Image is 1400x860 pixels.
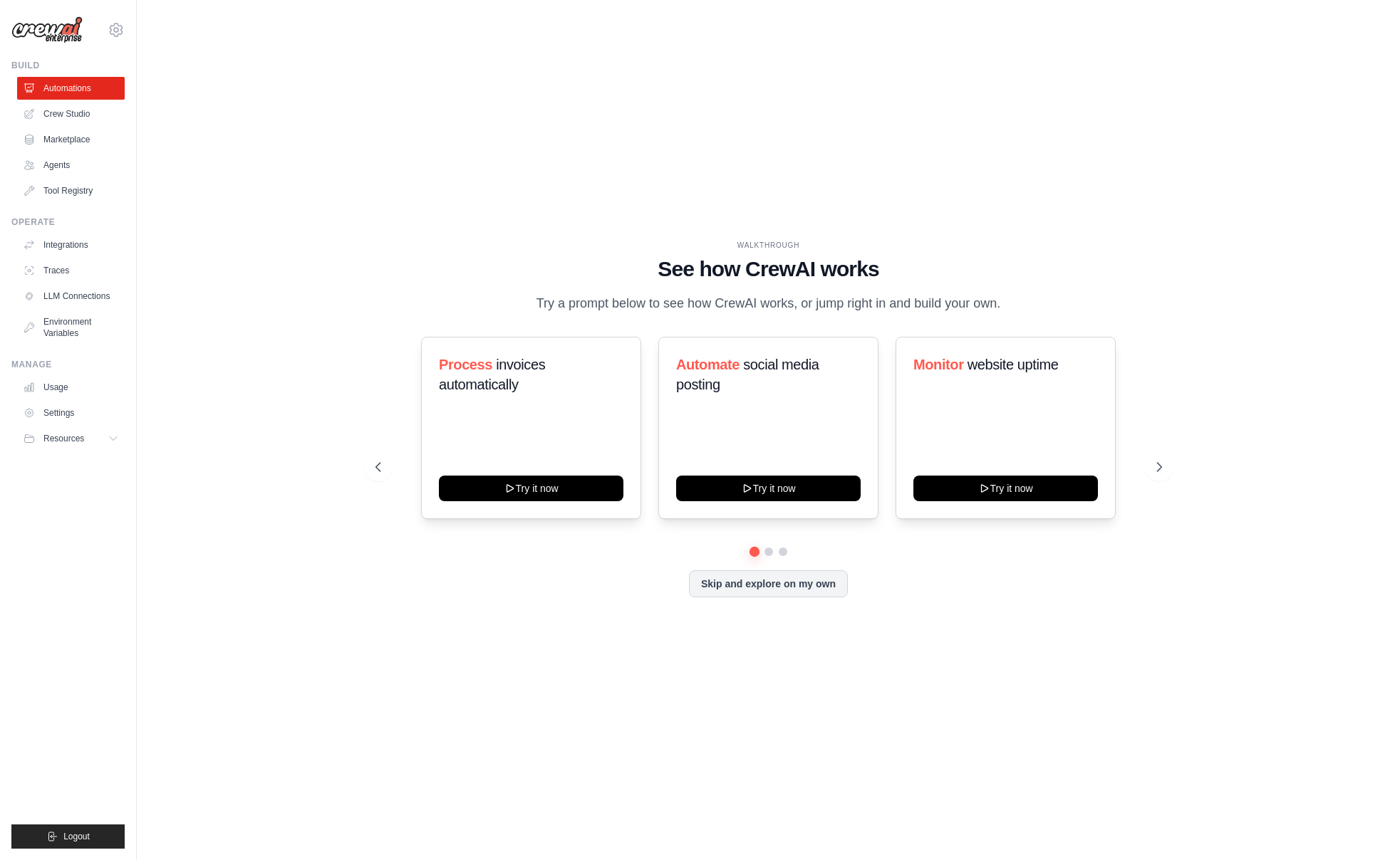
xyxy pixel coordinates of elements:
a: Traces [17,259,125,282]
button: Resources [17,427,125,450]
a: Usage [17,376,125,399]
a: Agents [17,154,125,177]
a: Environment Variables [17,310,125,345]
span: invoices automatically [439,357,545,392]
div: Operate [11,216,125,228]
a: LLM Connections [17,285,125,308]
a: Tool Registry [17,179,125,202]
div: Manage [11,359,125,370]
a: Marketplace [17,128,125,151]
p: Try a prompt below to see how CrewAI works, or jump right in and build your own. [529,293,1008,314]
iframe: Chat Widget [1329,792,1400,860]
a: Settings [17,402,125,424]
div: WALKTHROUGH [375,240,1162,251]
span: Automate [676,357,740,372]
div: Build [11,60,125,71]
button: Skip and explore on my own [689,570,848,597]
button: Try it now [439,476,623,501]
span: Resources [43,433,84,444]
h1: See how CrewAI works [375,256,1162,282]
span: Logout [63,831,90,842]
a: Crew Studio [17,103,125,125]
img: Logo [11,16,83,43]
span: Process [439,357,492,372]
span: Monitor [913,357,964,372]
a: Automations [17,77,125,100]
span: social media posting [676,357,819,392]
button: Logout [11,824,125,849]
button: Try it now [913,476,1098,501]
a: Integrations [17,234,125,256]
span: website uptime [968,357,1059,372]
button: Try it now [676,476,861,501]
